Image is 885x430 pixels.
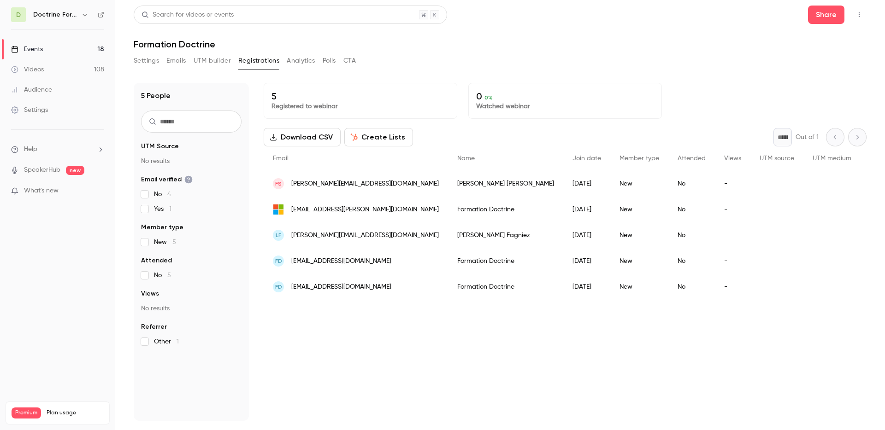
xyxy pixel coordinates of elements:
div: No [668,222,715,248]
div: - [715,197,750,222]
span: New [154,238,176,247]
span: No [154,190,171,199]
span: Join date [572,155,601,162]
span: Member type [141,223,183,232]
div: No [668,197,715,222]
iframe: Noticeable Trigger [93,187,104,195]
span: Name [457,155,475,162]
div: Formation Doctrine [448,248,563,274]
button: Emails [166,53,186,68]
p: Out of 1 [796,133,819,142]
span: 4 [167,191,171,198]
span: [PERSON_NAME][EMAIL_ADDRESS][DOMAIN_NAME] [291,179,439,189]
p: Watched webinar [476,102,654,111]
span: UTM source [760,155,794,162]
span: 0 % [484,94,493,101]
div: - [715,222,750,248]
button: Download CSV [264,128,341,146]
div: Videos [11,65,44,74]
p: 0 [476,91,654,102]
p: 5 [271,91,449,102]
p: Registered to webinar [271,102,449,111]
span: 5 [167,272,171,279]
span: Email verified [141,175,193,184]
div: New [610,197,668,222]
span: [EMAIL_ADDRESS][DOMAIN_NAME] [291,256,391,266]
div: [DATE] [563,197,610,222]
span: Referrer [141,322,167,331]
span: [EMAIL_ADDRESS][DOMAIN_NAME] [291,282,391,292]
div: New [610,171,668,197]
div: - [715,248,750,274]
div: Audience [11,85,52,94]
span: 1 [169,206,171,212]
p: No results [141,304,242,313]
button: Registrations [238,53,279,68]
button: Create Lists [344,128,413,146]
p: No results [141,157,242,166]
h6: Doctrine Formation Avocats [33,10,77,19]
div: Formation Doctrine [448,197,563,222]
button: Polls [323,53,336,68]
div: Events [11,45,43,54]
div: [PERSON_NAME] Fagniez [448,222,563,248]
span: Views [141,289,159,298]
span: What's new [24,186,59,196]
div: Settings [11,105,48,115]
span: FS [275,180,282,188]
span: LF [276,231,281,239]
span: [PERSON_NAME][EMAIL_ADDRESS][DOMAIN_NAME] [291,231,439,240]
span: Views [724,155,741,162]
div: No [668,274,715,300]
div: [DATE] [563,222,610,248]
span: No [154,271,171,280]
span: Attended [141,256,172,265]
div: New [610,222,668,248]
button: CTA [343,53,356,68]
div: [DATE] [563,171,610,197]
span: 1 [177,338,179,345]
div: Search for videos or events [142,10,234,20]
span: Help [24,145,37,154]
div: [DATE] [563,248,610,274]
div: - [715,171,750,197]
section: facet-groups [141,142,242,346]
div: No [668,248,715,274]
span: Yes [154,204,171,214]
div: No [668,171,715,197]
span: [EMAIL_ADDRESS][PERSON_NAME][DOMAIN_NAME] [291,205,439,215]
button: Share [808,6,844,24]
a: SpeakerHub [24,165,60,175]
span: Email [273,155,289,162]
div: New [610,274,668,300]
span: new [66,166,84,175]
h1: Formation Doctrine [134,39,867,50]
button: Settings [134,53,159,68]
span: Attended [678,155,706,162]
span: 5 [172,239,176,245]
div: New [610,248,668,274]
h1: 5 People [141,90,171,101]
div: [DATE] [563,274,610,300]
img: outlook.fr [273,204,284,215]
span: Premium [12,407,41,418]
span: FD [275,283,282,291]
span: Member type [619,155,659,162]
span: FD [275,257,282,265]
span: D [16,10,21,20]
span: Other [154,337,179,346]
span: UTM medium [813,155,851,162]
li: help-dropdown-opener [11,145,104,154]
button: Analytics [287,53,315,68]
div: - [715,274,750,300]
button: UTM builder [194,53,231,68]
span: Plan usage [47,409,104,417]
span: UTM Source [141,142,179,151]
div: Formation Doctrine [448,274,563,300]
div: [PERSON_NAME] [PERSON_NAME] [448,171,563,197]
